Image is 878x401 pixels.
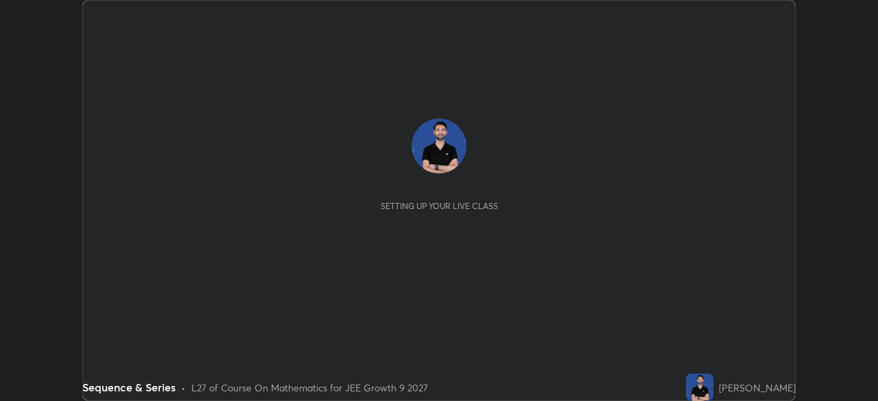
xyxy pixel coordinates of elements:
img: e37b414ff14749a2bd1858ade6644e15.jpg [412,119,466,173]
div: [PERSON_NAME] [719,380,796,395]
div: • [181,380,186,395]
div: L27 of Course On Mathematics for JEE Growth 9 2027 [191,380,428,395]
img: e37b414ff14749a2bd1858ade6644e15.jpg [686,374,713,401]
div: Sequence & Series [82,379,176,396]
div: Setting up your live class [381,201,498,211]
